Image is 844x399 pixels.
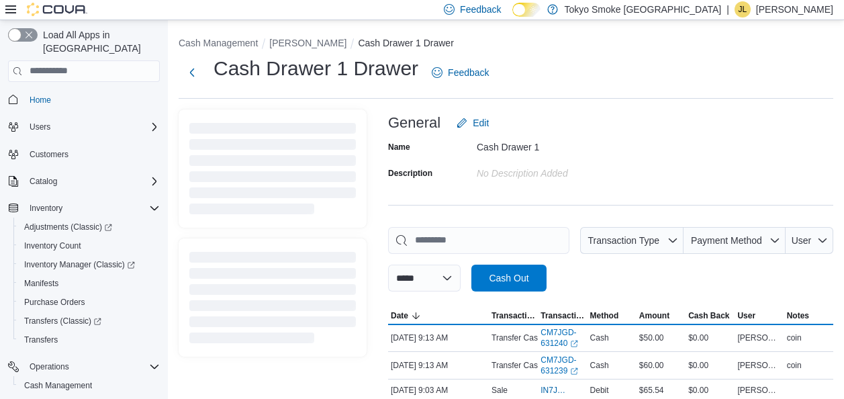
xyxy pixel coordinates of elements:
button: Cash Management [13,376,165,395]
a: Transfers [19,332,63,348]
p: Transfer Cash From Safe [491,360,582,371]
span: Cash Back [688,310,729,321]
span: coin [787,332,802,343]
span: Operations [30,361,69,372]
span: $60.00 [639,360,664,371]
a: CM7JGD-631239External link [541,355,584,376]
a: Home [24,92,56,108]
button: Transaction # [538,308,587,324]
span: Transaction Type [588,235,660,246]
button: Operations [24,359,75,375]
span: User [737,310,755,321]
button: User [786,227,833,254]
button: Manifests [13,274,165,293]
span: Cash [590,332,609,343]
button: Date [388,308,489,324]
span: Amount [639,310,669,321]
label: Name [388,142,410,152]
div: $0.00 [686,357,735,373]
span: Loading [189,126,356,217]
span: Purchase Orders [24,297,85,308]
span: Manifests [24,278,58,289]
button: Method [588,308,637,324]
span: Load All Apps in [GEOGRAPHIC_DATA] [38,28,160,55]
span: IN7JGD-6739679 [541,385,571,396]
a: Adjustments (Classic) [19,219,118,235]
span: Adjustments (Classic) [19,219,160,235]
span: Users [24,119,160,135]
span: Debit [590,385,609,396]
p: [PERSON_NAME] [756,1,833,17]
button: Cash Back [686,308,735,324]
input: Dark Mode [512,3,541,17]
button: User [735,308,784,324]
div: $0.00 [686,330,735,346]
a: Cash Management [19,378,97,394]
span: Customers [30,149,68,160]
span: Inventory Count [19,238,160,254]
button: Transaction Type [489,308,538,324]
svg: External link [570,367,578,375]
span: Catalog [30,176,57,187]
div: Jenefer Luchies [735,1,751,17]
h1: Cash Drawer 1 Drawer [214,55,418,82]
div: [DATE] 9:03 AM [388,382,489,398]
span: [PERSON_NAME] [737,360,781,371]
span: Inventory Manager (Classic) [19,257,160,273]
span: Payment Method [691,235,762,246]
button: Transaction Type [580,227,684,254]
span: Feedback [460,3,501,16]
span: Inventory [30,203,62,214]
button: Inventory [3,199,165,218]
span: Edit [473,116,489,130]
p: | [726,1,729,17]
span: User [792,235,812,246]
img: Cova [27,3,87,16]
span: Date [391,310,408,321]
button: Home [3,90,165,109]
span: Catalog [24,173,160,189]
a: Feedback [426,59,494,86]
span: Cash Management [19,378,160,394]
a: Customers [24,146,74,163]
span: Notes [787,310,809,321]
button: IN7JGD-6739679 [541,382,584,398]
label: Description [388,168,432,179]
p: Tokyo Smoke [GEOGRAPHIC_DATA] [565,1,722,17]
span: Operations [24,359,160,375]
button: Cash Management [179,38,258,48]
span: Loading [189,255,356,346]
span: coin [787,360,802,371]
button: Catalog [3,172,165,191]
h3: General [388,115,440,131]
button: Operations [3,357,165,376]
span: Transaction Type [491,310,535,321]
p: Sale [491,385,508,396]
span: Transaction # [541,310,584,321]
div: Cash Drawer 1 [477,136,657,152]
span: Cash Management [24,380,92,391]
button: Inventory [24,200,68,216]
span: Method [590,310,619,321]
div: [DATE] 9:13 AM [388,330,489,346]
span: JL [739,1,747,17]
span: Adjustments (Classic) [24,222,112,232]
span: Transfers (Classic) [24,316,101,326]
button: Inventory Count [13,236,165,255]
nav: An example of EuiBreadcrumbs [179,36,833,52]
span: $50.00 [639,332,664,343]
span: Inventory [24,200,160,216]
span: Purchase Orders [19,294,160,310]
span: Transfers [19,332,160,348]
span: Feedback [448,66,489,79]
span: Home [24,91,160,108]
span: [PERSON_NAME] [737,332,781,343]
a: Transfers (Classic) [19,313,107,329]
span: Inventory Manager (Classic) [24,259,135,270]
input: This is a search bar. As you type, the results lower in the page will automatically filter. [388,227,569,254]
p: Transfer Cash From Safe [491,332,582,343]
button: Cash Out [471,265,547,292]
div: No Description added [477,163,657,179]
span: Cash [590,360,609,371]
